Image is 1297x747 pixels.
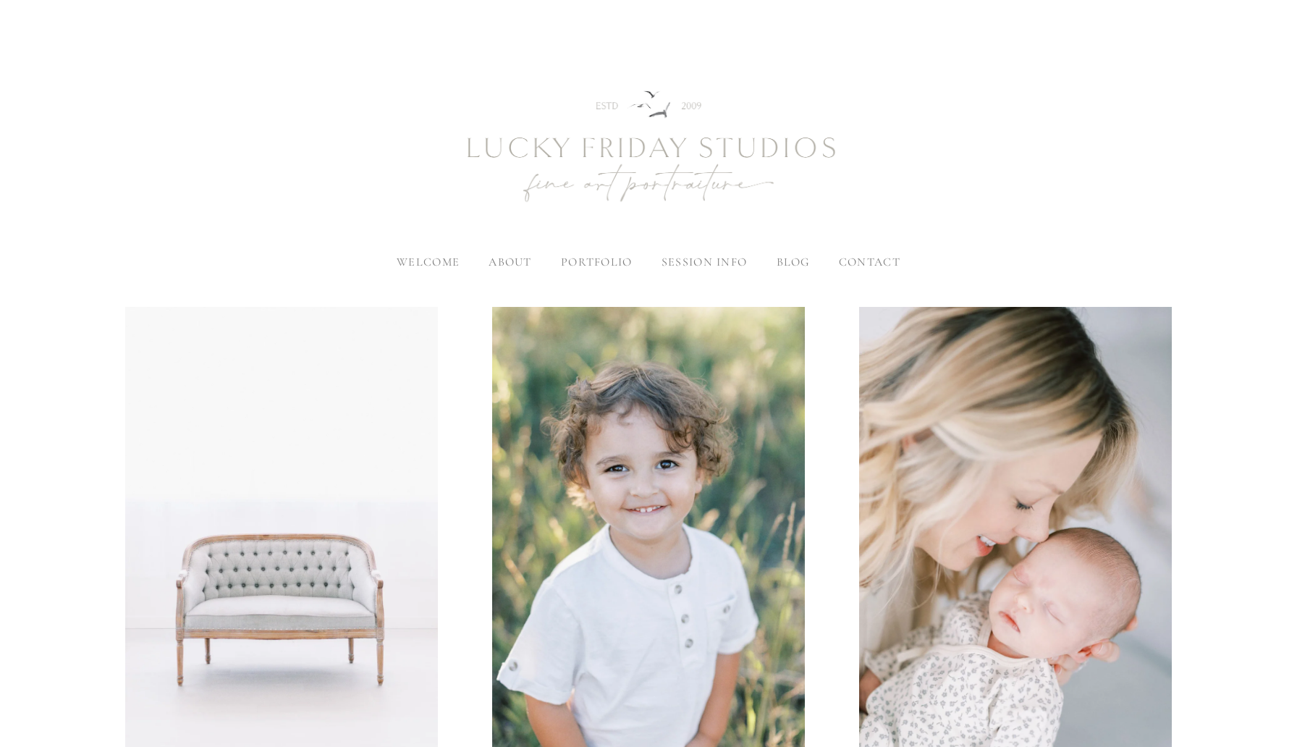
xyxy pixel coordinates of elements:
label: session info [662,255,747,269]
label: about [489,255,531,269]
a: blog [777,255,810,269]
a: contact [839,255,900,269]
label: portfolio [561,255,633,269]
img: Newborn Photography Denver | Lucky Friday Studios [388,39,909,256]
a: welcome [397,255,460,269]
